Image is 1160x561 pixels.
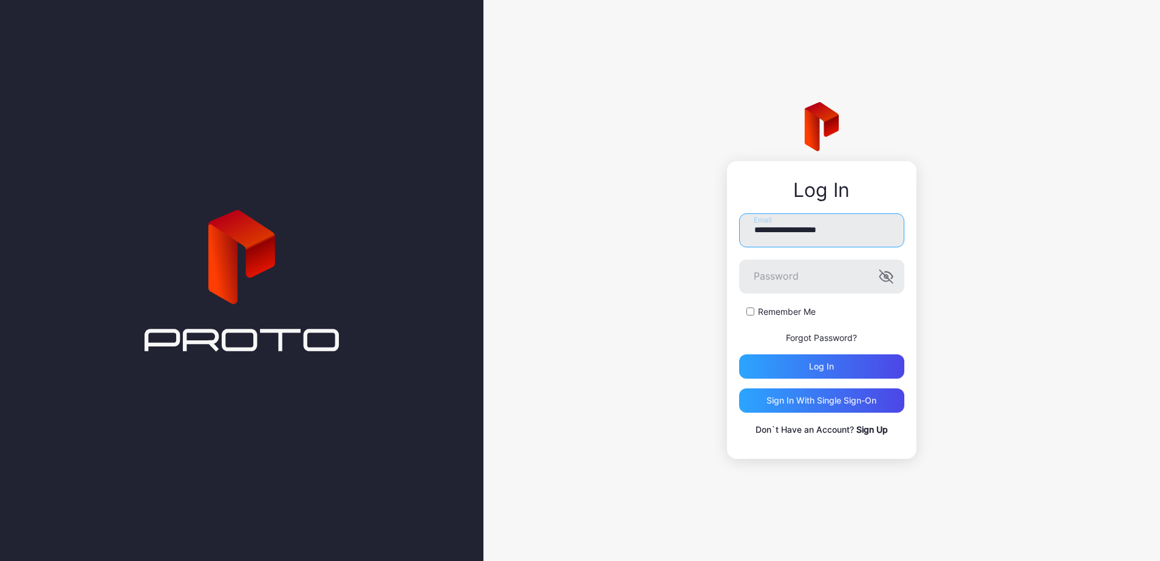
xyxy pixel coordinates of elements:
[739,354,904,379] button: Log in
[758,306,816,318] label: Remember Me
[809,362,834,371] div: Log in
[739,388,904,413] button: Sign in With Single Sign-On
[856,424,888,435] a: Sign Up
[739,260,904,294] input: Password
[739,179,904,201] div: Log In
[739,213,904,247] input: Email
[766,396,876,405] div: Sign in With Single Sign-On
[879,269,893,284] button: Password
[786,332,857,343] a: Forgot Password?
[739,422,904,437] p: Don`t Have an Account?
